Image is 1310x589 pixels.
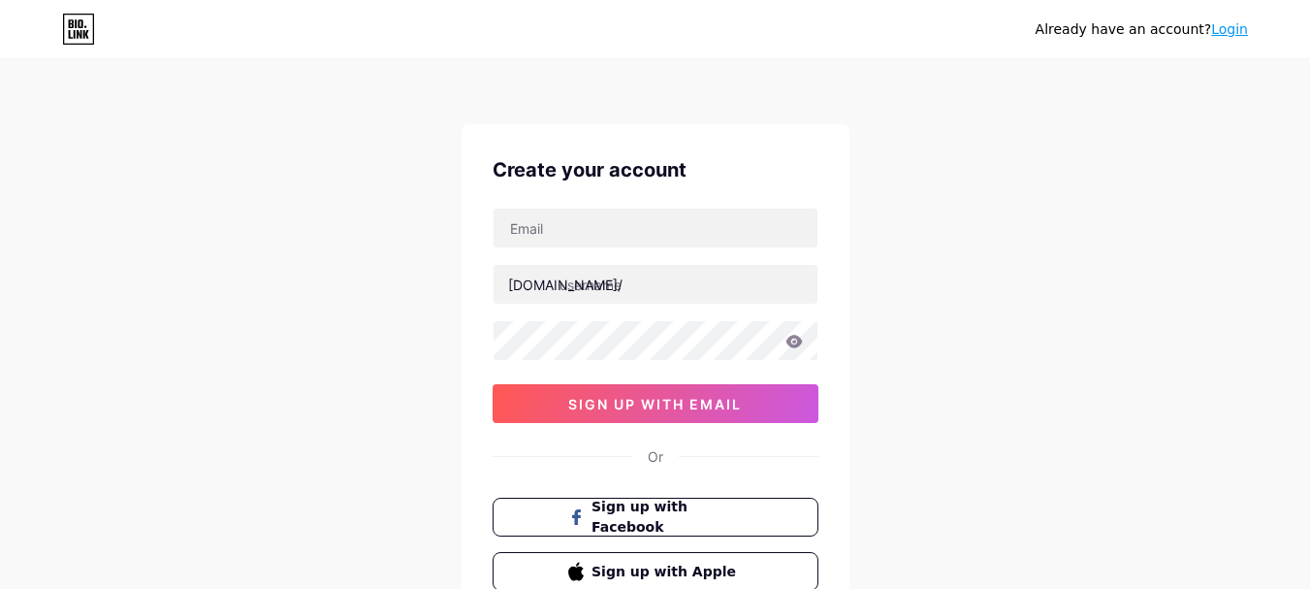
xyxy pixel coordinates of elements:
[494,265,817,304] input: username
[494,209,817,247] input: Email
[568,396,742,412] span: sign up with email
[493,498,818,537] button: Sign up with Facebook
[508,275,623,295] div: [DOMAIN_NAME]/
[1036,19,1248,40] div: Already have an account?
[591,497,742,538] span: Sign up with Facebook
[493,155,818,184] div: Create your account
[648,446,663,467] div: Or
[493,384,818,423] button: sign up with email
[591,562,742,582] span: Sign up with Apple
[1211,21,1248,37] a: Login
